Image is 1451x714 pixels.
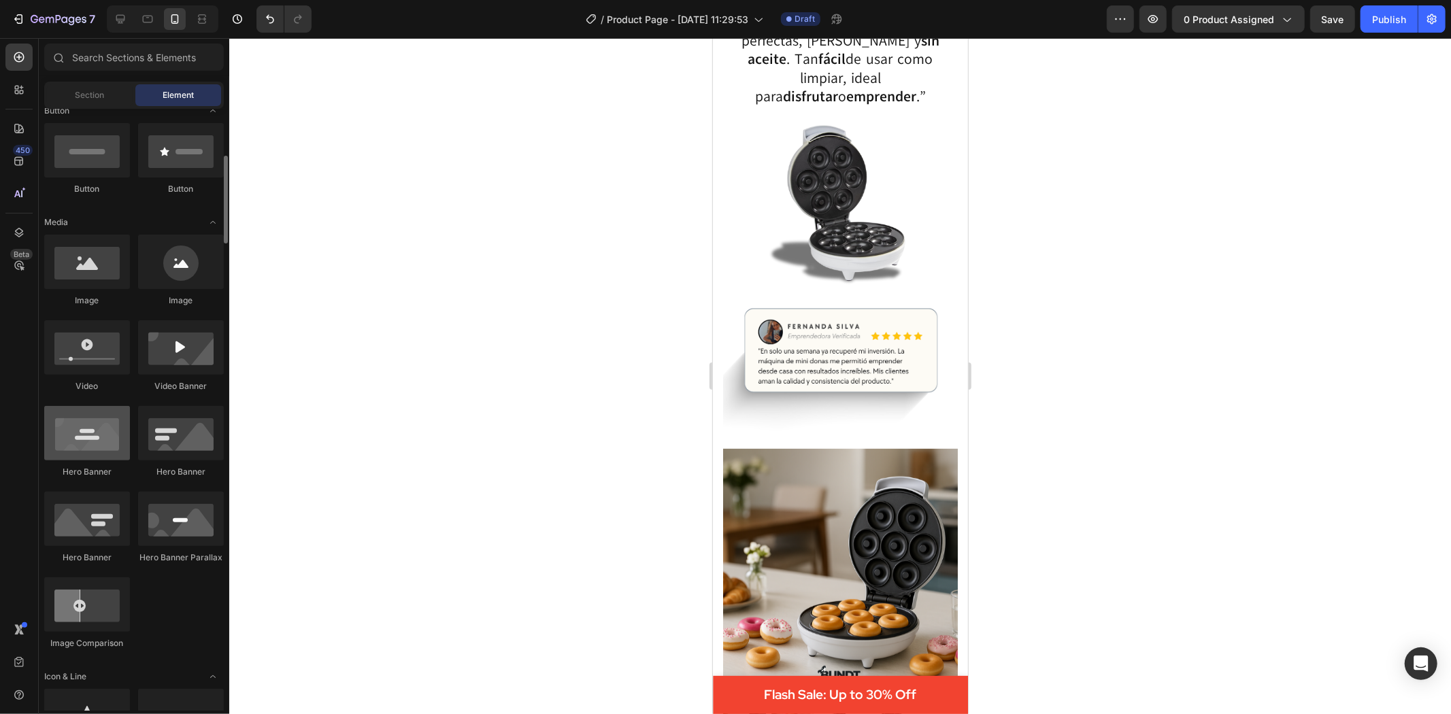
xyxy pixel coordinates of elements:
button: Publish [1361,5,1418,33]
span: Toggle open [202,100,224,122]
div: Video Banner [138,380,224,392]
div: Hero Banner [138,466,224,478]
div: Image [138,294,224,307]
span: Save [1322,14,1344,25]
div: Button [138,183,224,195]
div: Publish [1372,12,1406,27]
img: image_demo.jpg [10,260,245,399]
button: 0 product assigned [1172,5,1305,33]
div: Image [44,294,130,307]
div: Beta [10,249,33,260]
button: Save [1310,5,1355,33]
div: Hero Banner [44,466,130,478]
div: Image Comparison [44,637,130,649]
span: Element [163,89,194,101]
span: Toggle open [202,666,224,687]
div: Hero Banner [44,551,130,564]
img: image_demo.jpg [53,80,203,250]
div: Open Intercom Messenger [1405,647,1437,680]
p: 7 [89,11,95,27]
div: Button [44,183,130,195]
strong: fácil [106,12,133,31]
strong: disfrutar [70,49,125,68]
input: Search Sections & Elements [44,44,224,71]
span: Toggle open [202,211,224,233]
div: Hero Banner Parallax [138,551,224,564]
span: Product Page - [DATE] 11:29:53 [607,12,748,27]
div: 450 [13,145,33,156]
span: Icon & Line [44,670,86,683]
strong: emprender [133,49,203,68]
span: Media [44,216,68,228]
div: Undo/Redo [256,5,312,33]
div: Video [44,380,130,392]
span: 0 product assigned [1184,12,1274,27]
iframe: Design area [713,38,968,714]
span: Draft [795,13,815,25]
span: Button [44,105,69,117]
span: Section [76,89,105,101]
button: 7 [5,5,101,33]
span: / [601,12,604,27]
